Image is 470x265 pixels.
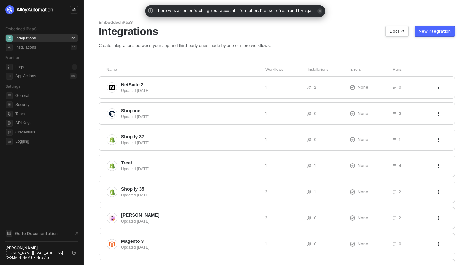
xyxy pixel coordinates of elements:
span: None [358,241,368,247]
span: Treet [121,160,132,166]
span: icon-threedots [437,164,441,168]
span: 0 [399,85,401,90]
img: integration-icon [109,137,115,143]
span: icon-exclamation [350,163,355,168]
span: icon-threedots [437,242,441,246]
img: integration-icon [109,163,115,169]
div: Updated [DATE] [121,114,260,120]
span: icon-swap [72,8,76,12]
span: 1 [399,137,401,142]
span: Shopline [121,107,140,114]
div: Installations [308,67,350,72]
span: Logging [15,137,77,145]
span: icon-users [307,242,311,246]
div: Updated [DATE] [121,166,260,172]
span: NetSuite 2 [121,81,143,88]
span: 1 [314,163,316,168]
span: icon-exclamation [148,8,153,13]
div: Name [106,67,265,72]
span: 1 [265,137,267,142]
div: Integrations [15,36,36,41]
span: Team [15,110,77,118]
div: Updated [DATE] [121,140,260,146]
span: icon-exclamation [350,242,355,247]
span: icon-exclamation [350,111,355,116]
span: Security [15,101,77,109]
span: Go to Documentation [15,231,58,236]
div: Create integrations between your app and third-party ones made by one or more workflows. [99,43,455,48]
span: icon-list [392,190,396,194]
div: App Actions [15,73,36,79]
span: installations [6,44,13,51]
span: general [6,92,13,99]
span: icon-users [307,216,311,220]
div: New Integration [419,29,451,34]
a: Knowledge Base [5,229,78,237]
span: 0 [399,241,401,247]
span: None [358,163,368,168]
span: icon-users [307,164,311,168]
span: Shopify 35 [121,186,144,192]
div: Logs [15,64,24,70]
span: icon-exclamation [350,189,355,195]
img: logo [5,5,54,14]
span: 3 [399,111,401,116]
img: integration-icon [109,241,115,247]
span: 2 [314,85,316,90]
div: [PERSON_NAME][EMAIL_ADDRESS][DOMAIN_NAME] • Netsuite [5,251,67,260]
div: Runs [393,67,437,72]
span: None [358,111,368,116]
div: Integrations [99,25,455,38]
span: Monitor [5,55,20,60]
div: Updated [DATE] [121,88,260,94]
span: 1 [265,163,267,168]
span: 2 [399,215,401,221]
span: icon-list [392,138,396,142]
span: 0 [314,137,317,142]
span: There was an error fetching your account information. Please refresh and try again [156,8,315,14]
span: None [358,215,368,221]
div: Installations [15,45,36,50]
span: logging [6,138,13,145]
span: integrations [6,35,13,42]
span: icon-exclamation [350,85,355,90]
span: icon-users [307,138,311,142]
img: integration-icon [109,85,115,90]
span: icon-list [392,242,396,246]
span: 1 [314,189,316,195]
span: icon-exclamation [350,137,355,142]
span: icon-users [307,190,311,194]
span: Magento 3 [121,238,144,244]
div: Errors [350,67,393,72]
span: 2 [399,189,401,195]
span: 4 [399,163,402,168]
span: None [358,137,368,142]
span: document-arrow [73,230,80,237]
span: 1 [265,111,267,116]
div: Workflows [265,67,308,72]
span: Shopify 37 [121,133,144,140]
button: Docs ↗ [385,26,409,37]
div: Docs ↗ [390,29,404,34]
img: integration-icon [109,189,115,195]
div: Updated [DATE] [121,244,260,250]
div: 18 [71,45,77,50]
span: Settings [5,84,20,89]
span: icon-logs [6,64,13,70]
span: Credentials [15,128,77,136]
span: logout [72,251,76,255]
span: icon-app-actions [6,73,13,80]
span: icon-threedots [437,216,441,220]
span: documentation [6,230,12,237]
div: 133 [69,36,77,41]
span: security [6,101,13,108]
div: Updated [DATE] [121,192,260,198]
span: None [358,85,368,90]
img: integration-icon [109,111,115,117]
div: [PERSON_NAME] [5,245,67,251]
div: 0 [72,64,77,70]
span: icon-exclamation [350,215,355,221]
span: 2 [265,215,267,221]
span: icon-list [392,112,396,116]
span: General [15,92,77,100]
